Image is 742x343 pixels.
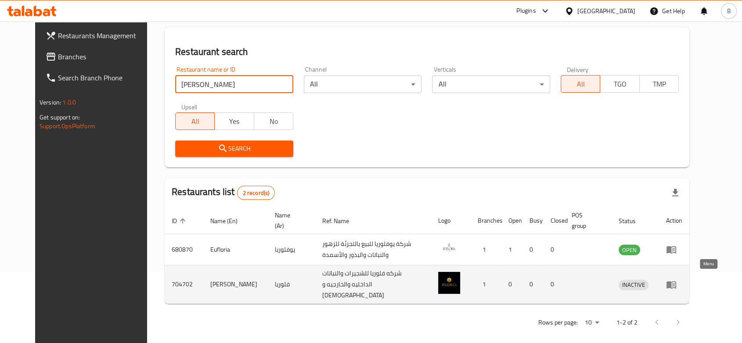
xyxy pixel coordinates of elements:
[165,265,203,304] td: 704702
[432,76,550,93] div: All
[214,112,254,130] button: Yes
[39,67,159,88] a: Search Branch Phone
[616,317,638,328] p: 1-2 of 2
[471,207,501,234] th: Branches
[567,66,589,72] label: Delivery
[544,207,565,234] th: Closed
[238,189,275,197] span: 2 record(s)
[639,75,679,93] button: TMP
[254,112,293,130] button: No
[172,185,275,200] h2: Restaurants list
[165,207,689,304] table: enhanced table
[581,316,602,329] div: Rows per page:
[501,207,522,234] th: Open
[58,72,152,83] span: Search Branch Phone
[62,97,76,108] span: 1.0.0
[315,234,432,265] td: شركة يوفلوريا للبيع بالتجزئة للزهور والنباتات والبذور والأسمدة
[203,234,268,265] td: Eufloria
[666,244,682,255] div: Menu
[322,216,360,226] span: Ref. Name
[175,141,293,157] button: Search
[501,265,522,304] td: 0
[172,216,188,226] span: ID
[727,6,731,16] span: B
[304,76,422,93] div: All
[438,237,460,259] img: Eufloria
[471,234,501,265] td: 1
[268,234,315,265] td: يوفلوريا
[181,104,198,110] label: Upsell
[431,207,471,234] th: Logo
[665,182,686,203] div: Export file
[619,245,640,255] span: OPEN
[315,265,432,304] td: شركه فلوريا للشجيرات والنباتات الداخليه والخارجيه و [DEMOGRAPHIC_DATA]
[40,120,95,132] a: Support.OpsPlatform
[604,78,636,90] span: TGO
[619,216,647,226] span: Status
[175,45,679,58] h2: Restaurant search
[544,265,565,304] td: 0
[438,272,460,294] img: Floria
[58,51,152,62] span: Branches
[522,207,544,234] th: Busy
[210,216,249,226] span: Name (En)
[561,75,600,93] button: All
[175,76,293,93] input: Search for restaurant name or ID..
[600,75,639,93] button: TGO
[538,317,578,328] p: Rows per page:
[268,265,315,304] td: فلوريا
[165,234,203,265] td: 680870
[643,78,675,90] span: TMP
[471,265,501,304] td: 1
[39,46,159,67] a: Branches
[522,234,544,265] td: 0
[40,97,61,108] span: Version:
[179,115,211,128] span: All
[572,210,601,231] span: POS group
[40,112,80,123] span: Get support on:
[619,280,648,290] span: INACTIVE
[275,210,305,231] span: Name (Ar)
[659,207,689,234] th: Action
[39,25,159,46] a: Restaurants Management
[516,6,536,16] div: Plugins
[58,30,152,41] span: Restaurants Management
[218,115,250,128] span: Yes
[237,186,275,200] div: Total records count
[258,115,290,128] span: No
[544,234,565,265] td: 0
[203,265,268,304] td: [PERSON_NAME]
[522,265,544,304] td: 0
[175,112,215,130] button: All
[182,143,286,154] span: Search
[565,78,597,90] span: All
[577,6,635,16] div: [GEOGRAPHIC_DATA]
[501,234,522,265] td: 1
